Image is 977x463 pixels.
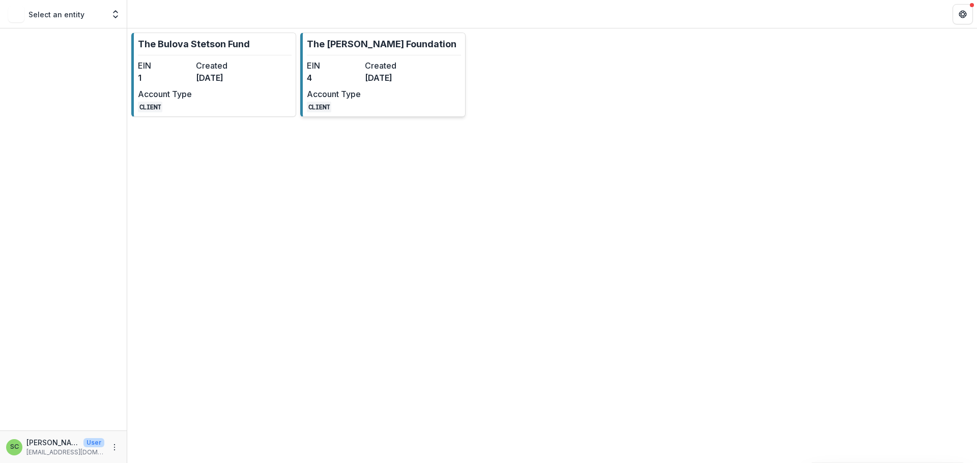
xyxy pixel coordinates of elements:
p: The [PERSON_NAME] Foundation [307,37,456,51]
dd: [DATE] [365,72,419,84]
p: [PERSON_NAME] [26,437,79,448]
dd: [DATE] [196,72,250,84]
p: The Bulova Stetson Fund [138,37,250,51]
p: [EMAIL_ADDRESS][DOMAIN_NAME] [26,448,104,457]
button: More [108,441,121,453]
dt: Created [196,59,250,72]
p: Select an entity [28,9,84,20]
code: CLIENT [138,102,162,112]
code: CLIENT [307,102,331,112]
a: The Bulova Stetson FundEIN1Created[DATE]Account TypeCLIENT [131,33,296,117]
button: Open entity switcher [108,4,123,24]
dt: Created [365,59,419,72]
dt: Account Type [138,88,192,100]
dt: EIN [307,59,361,72]
dt: EIN [138,59,192,72]
div: Sonia Cavalli [10,444,19,450]
img: Select an entity [8,6,24,22]
dt: Account Type [307,88,361,100]
p: User [83,438,104,447]
a: The [PERSON_NAME] FoundationEIN4Created[DATE]Account TypeCLIENT [300,33,465,117]
button: Get Help [953,4,973,24]
dd: 1 [138,72,192,84]
dd: 4 [307,72,361,84]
